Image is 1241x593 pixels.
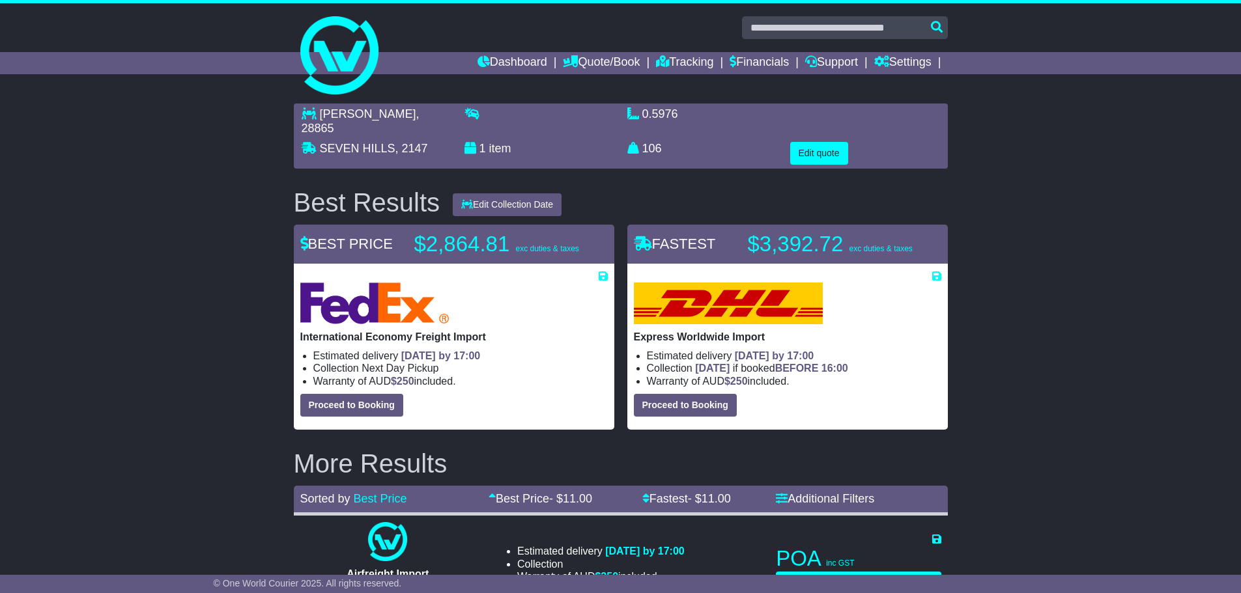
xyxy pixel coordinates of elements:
[489,142,511,155] span: item
[695,363,730,374] span: [DATE]
[563,52,640,74] a: Quote/Book
[688,492,731,505] span: - $
[214,578,402,588] span: © One World Courier 2025. All rights reserved.
[790,142,848,165] button: Edit quote
[287,188,447,217] div: Best Results
[724,376,748,387] span: $
[595,571,618,582] span: $
[453,193,562,216] button: Edit Collection Date
[647,362,941,374] li: Collection
[735,350,814,361] span: [DATE] by 17:00
[730,376,748,387] span: 250
[313,350,608,362] li: Estimated delivery
[320,142,395,155] span: SEVEN HILLS
[647,350,941,362] li: Estimated delivery
[294,449,948,478] h2: More Results
[695,363,848,374] span: if booked
[362,363,438,374] span: Next Day Pickup
[313,375,608,387] li: Warranty of AUD included.
[368,522,407,561] img: One World Courier: Airfreight Import (quotes take 24-48 hours)
[300,283,449,324] img: FedEx Express: International Economy Freight Import
[634,394,737,417] button: Proceed to Booking
[478,52,547,74] a: Dashboard
[776,545,941,572] p: POA
[300,492,350,505] span: Sorted by
[302,107,420,135] span: , 28865
[549,492,592,505] span: - $
[354,492,407,505] a: Best Price
[605,545,685,557] span: [DATE] by 17:00
[300,394,403,417] button: Proceed to Booking
[826,559,854,568] span: inc GST
[563,492,592,505] span: 11.00
[821,363,848,374] span: 16:00
[775,363,819,374] span: BEFORE
[642,492,731,505] a: Fastest- $11.00
[642,142,662,155] span: 106
[634,236,716,252] span: FASTEST
[391,376,414,387] span: $
[517,570,685,583] li: Warranty of AUD included.
[395,142,428,155] span: , 2147
[401,350,481,361] span: [DATE] by 17:00
[313,362,608,374] li: Collection
[515,244,578,253] span: exc duties & taxes
[776,492,874,505] a: Additional Filters
[874,52,932,74] a: Settings
[397,376,414,387] span: 250
[702,492,731,505] span: 11.00
[634,331,941,343] p: Express Worldwide Import
[730,52,789,74] a: Financials
[517,545,685,557] li: Estimated delivery
[647,375,941,387] li: Warranty of AUD included.
[642,107,678,120] span: 0.5976
[849,244,912,253] span: exc duties & taxes
[634,283,823,324] img: DHL: Express Worldwide Import
[320,107,416,120] span: [PERSON_NAME]
[805,52,858,74] a: Support
[489,492,592,505] a: Best Price- $11.00
[601,571,618,582] span: 250
[479,142,486,155] span: 1
[656,52,713,74] a: Tracking
[300,236,393,252] span: BEST PRICE
[414,231,579,257] p: $2,864.81
[517,558,685,570] li: Collection
[300,331,608,343] p: International Economy Freight Import
[748,231,913,257] p: $3,392.72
